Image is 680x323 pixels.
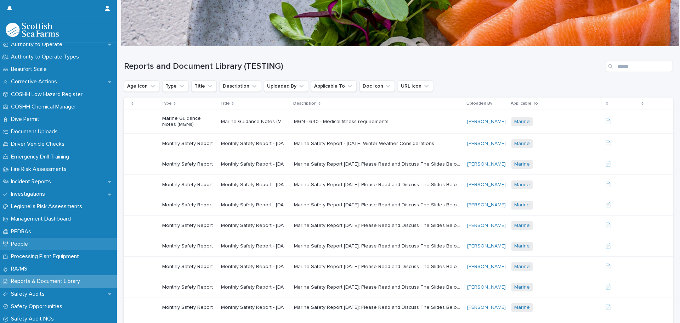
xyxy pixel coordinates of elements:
[8,104,82,110] p: COSHH Chemical Manager
[514,284,530,290] a: Marine
[359,80,395,92] button: Doc Icon
[8,316,59,322] p: Safety Audit NCs
[294,303,463,311] p: Marine Safety Report August 2024: Please Read and Discuss The Slides Below Slide 2 - Refuelling B...
[8,166,72,173] p: Fire Risk Assessments
[8,128,63,135] p: Document Uploads
[514,182,530,188] a: Marine
[162,182,215,188] p: Monthly Safety Report
[220,100,230,107] p: Title
[467,141,506,147] a: [PERSON_NAME]
[124,256,673,277] tr: Monthly Safety ReportMonthly Safety Report - [DATE]Monthly Safety Report - [DATE] Marine Safety R...
[8,178,57,185] p: Incident Reports
[605,201,612,208] p: 📄
[162,223,215,229] p: Monthly Safety Report
[467,202,506,208] a: [PERSON_NAME]
[124,133,673,154] tr: Monthly Safety ReportMonthly Safety Report - [DATE]Monthly Safety Report - [DATE] Marine Safety R...
[605,242,612,249] p: 📄
[124,154,673,174] tr: Monthly Safety ReportMonthly Safety Report - [DATE]Monthly Safety Report - [DATE] Marine Safety R...
[162,202,215,208] p: Monthly Safety Report
[8,216,76,222] p: Management Dashboard
[514,161,530,167] a: Marine
[221,303,290,311] p: Monthly Safety Report - September 2024
[191,80,217,92] button: Title
[8,278,86,285] p: Reports & Document Library
[467,264,506,270] a: [PERSON_NAME]
[161,100,172,107] p: Type
[605,262,612,270] p: 📄
[162,284,215,290] p: Monthly Safety Report
[605,303,612,311] p: 📄
[605,180,612,188] p: 📄
[162,161,215,167] p: Monthly Safety Report
[311,80,357,92] button: Applicable To
[8,66,52,73] p: Beaufort Scale
[293,100,317,107] p: Description
[124,61,603,72] h1: Reports and Document Library (TESTING)
[221,117,290,125] p: Marine Guidance Notes (MGNs) - May 2025
[605,139,612,147] p: 📄
[605,221,612,229] p: 📄
[6,23,59,37] img: bPIBxiqnSb2ggTQWdOVV
[8,191,51,197] p: Investigations
[294,139,436,147] p: Marine Safety Report - [DATE] Winter Weather Considerations
[221,221,290,229] p: Monthly Safety Report - May 2024
[294,262,463,270] p: Marine Safety Report June 2024: Please Read and Discuss The Slides Below Slide 2 - Workplace well...
[514,202,530,208] a: Marine
[294,242,463,249] p: Marine Safety Report May 2024: Please Read and Discuss The Slides Below Slide 2 - Focus Point - A...
[264,80,308,92] button: Uploaded By
[8,266,33,272] p: RA/MS
[605,160,612,167] p: 📄
[294,117,390,125] p: MGN - 640 - Medical fitness requirements
[8,291,50,297] p: Safety Audits
[8,303,68,310] p: Safety Opportunities
[124,195,673,216] tr: Monthly Safety ReportMonthly Safety Report - [DATE]Monthly Safety Report - [DATE] Marine Safety R...
[467,284,506,290] a: [PERSON_NAME]
[221,283,290,290] p: Monthly Safety Report - August 2024
[398,80,433,92] button: URL Icon
[221,262,290,270] p: Monthly Safety Report - July 2024
[294,201,463,208] p: Marine Safety Report March 2024: Please Read and Discuss The Slides Below Slide 2 - Medicals Slid...
[8,141,70,147] p: Driver Vehicle Checks
[8,54,85,60] p: Authority to Operate Types
[467,305,506,311] a: [PERSON_NAME]
[162,141,215,147] p: Monthly Safety Report
[124,174,673,195] tr: Monthly Safety ReportMonthly Safety Report - [DATE]Monthly Safety Report - [DATE] Marine Safety R...
[514,264,530,270] a: Marine
[8,253,85,260] p: Processing Plant Equipment
[220,80,261,92] button: Description
[124,216,673,236] tr: Monthly Safety ReportMonthly Safety Report - [DATE]Monthly Safety Report - [DATE] Marine Safety R...
[8,78,63,85] p: Corrective Actions
[162,264,215,270] p: Monthly Safety Report
[294,160,463,167] p: Marine Safety Report January 2024: Please Read and Discuss The Slides Below Slide 2 - Marine KPI'...
[514,223,530,229] a: Marine
[514,119,530,125] a: Marine
[467,243,506,249] a: [PERSON_NAME]
[8,116,45,123] p: Dive Permit
[124,297,673,318] tr: Monthly Safety ReportMonthly Safety Report - [DATE]Monthly Safety Report - [DATE] Marine Safety R...
[294,180,463,188] p: Marine Safety Report February 2024: Please Read and Discuss The Slides Below Slide 2 - Fire Risk ...
[294,221,463,229] p: Marine Safety Report April 2024: Please Read and Discuss The Slides Below Slide 2 - Medicals (ML5...
[605,117,612,125] p: 📄
[221,201,290,208] p: Monthly Safety Report - April 2024
[466,100,492,107] p: Uploaded By
[124,110,673,134] tr: Marine Guidance Notes (MGNs)Marine Guidance Notes (MGNs) - [DATE]Marine Guidance Notes (MGNs) - [...
[606,61,673,72] input: Search
[221,242,290,249] p: Monthly Safety Report - June 2024
[294,283,463,290] p: Marine Safety Report July 2024: Please Read and Discuss The Slides Below Slide 2 - Safe Operation...
[221,139,290,147] p: Monthly Safety Report - November 2024
[8,203,88,210] p: Legionella Risk Assessments
[8,228,37,235] p: PEDRAs
[124,236,673,256] tr: Monthly Safety ReportMonthly Safety Report - [DATE]Monthly Safety Report - [DATE] Marine Safety R...
[124,80,159,92] button: Age Icon
[8,154,75,160] p: Emergency Drill Training
[8,241,34,247] p: People
[221,180,290,188] p: Monthly Safety Report - March 2024
[511,100,538,107] p: Applicable To
[124,277,673,297] tr: Monthly Safety ReportMonthly Safety Report - [DATE]Monthly Safety Report - [DATE] Marine Safety R...
[467,182,506,188] a: [PERSON_NAME]
[514,243,530,249] a: Marine
[162,80,188,92] button: Type
[8,91,88,98] p: COSHH Low Hazard Register
[162,305,215,311] p: Monthly Safety Report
